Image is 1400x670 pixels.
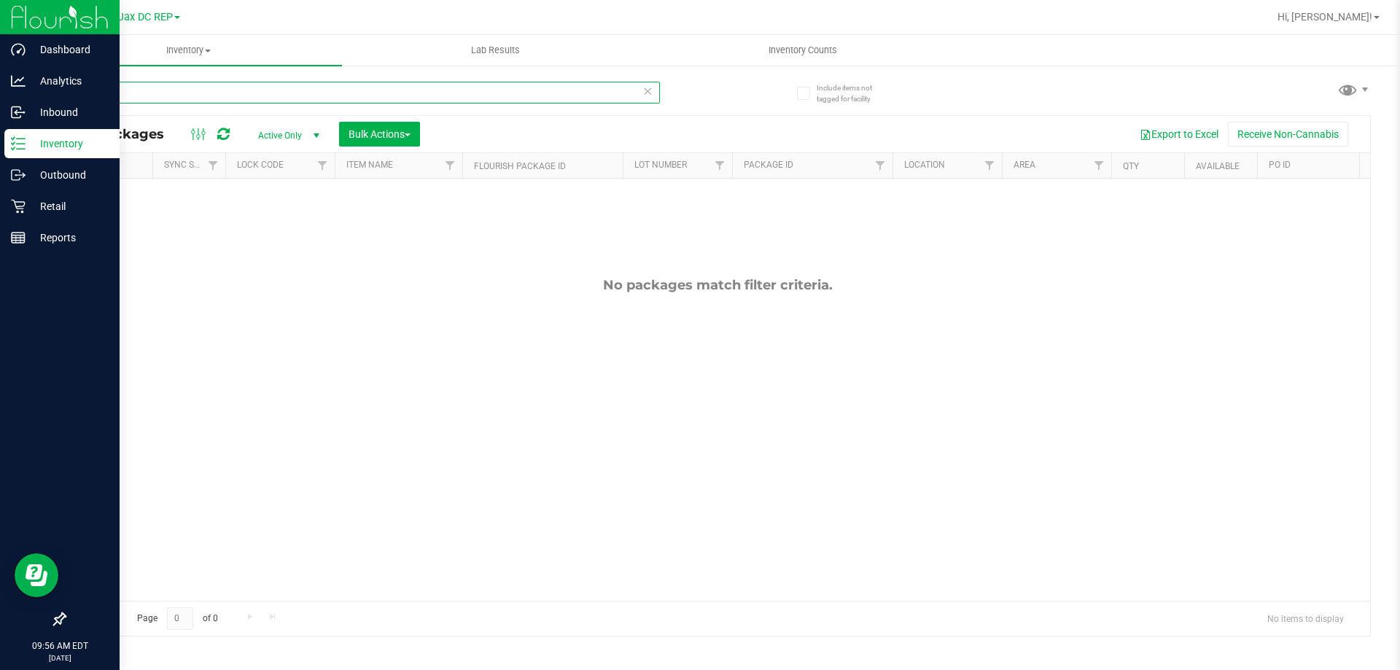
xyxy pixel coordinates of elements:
[11,199,26,214] inline-svg: Retail
[125,607,230,630] span: Page of 0
[26,166,113,184] p: Outbound
[1014,160,1035,170] a: Area
[1228,122,1348,147] button: Receive Non-Cannabis
[649,35,956,66] a: Inventory Counts
[1123,161,1139,171] a: Qty
[26,72,113,90] p: Analytics
[26,41,113,58] p: Dashboard
[451,44,540,57] span: Lab Results
[349,128,411,140] span: Bulk Actions
[1256,607,1356,629] span: No items to display
[978,153,1002,178] a: Filter
[744,160,793,170] a: Package ID
[11,42,26,57] inline-svg: Dashboard
[904,160,945,170] a: Location
[237,160,284,170] a: Lock Code
[76,126,179,142] span: All Packages
[708,153,732,178] a: Filter
[868,153,892,178] a: Filter
[11,74,26,88] inline-svg: Analytics
[201,153,225,178] a: Filter
[817,82,890,104] span: Include items not tagged for facility
[26,135,113,152] p: Inventory
[634,160,687,170] a: Lot Number
[474,161,566,171] a: Flourish Package ID
[26,229,113,246] p: Reports
[642,82,653,101] span: Clear
[35,35,342,66] a: Inventory
[1277,11,1372,23] span: Hi, [PERSON_NAME]!
[1269,160,1291,170] a: PO ID
[164,160,220,170] a: Sync Status
[311,153,335,178] a: Filter
[26,104,113,121] p: Inbound
[339,122,420,147] button: Bulk Actions
[35,44,342,57] span: Inventory
[65,277,1370,293] div: No packages match filter criteria.
[1087,153,1111,178] a: Filter
[64,82,660,104] input: Search Package ID, Item Name, SKU, Lot or Part Number...
[1196,161,1240,171] a: Available
[118,11,173,23] span: Jax DC REP
[749,44,857,57] span: Inventory Counts
[11,105,26,120] inline-svg: Inbound
[342,35,649,66] a: Lab Results
[11,230,26,245] inline-svg: Reports
[7,653,113,663] p: [DATE]
[26,198,113,215] p: Retail
[7,639,113,653] p: 09:56 AM EDT
[15,553,58,597] iframe: Resource center
[11,168,26,182] inline-svg: Outbound
[346,160,393,170] a: Item Name
[11,136,26,151] inline-svg: Inventory
[1130,122,1228,147] button: Export to Excel
[438,153,462,178] a: Filter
